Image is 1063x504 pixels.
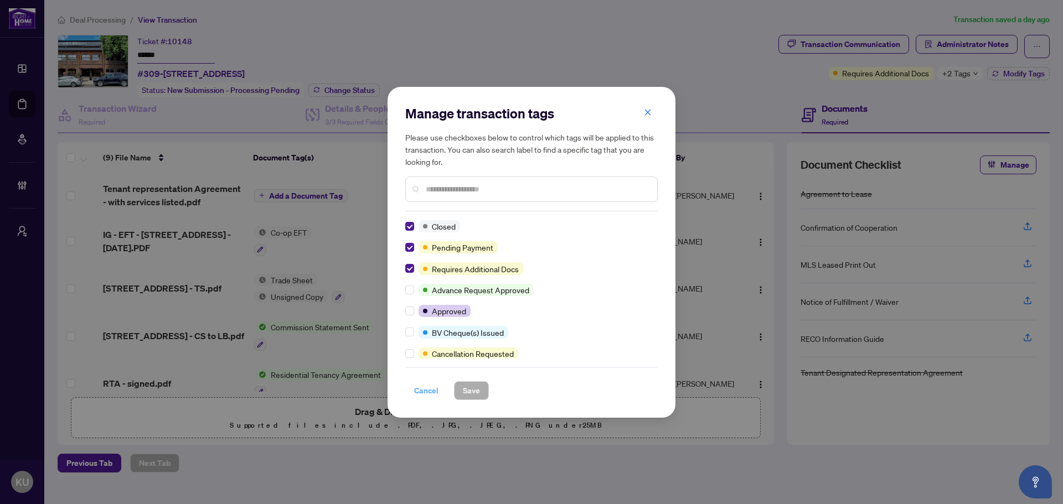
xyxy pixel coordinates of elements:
h5: Please use checkboxes below to control which tags will be applied to this transaction. You can al... [405,131,658,168]
span: Approved [432,305,466,317]
span: Requires Additional Docs [432,263,519,275]
span: Cancellation Requested [432,347,514,360]
button: Cancel [405,381,447,400]
button: Open asap [1019,465,1052,498]
span: BV Cheque(s) Issued [432,326,504,339]
span: Pending Payment [432,241,493,253]
span: Advance Request Approved [432,284,529,296]
span: close [644,108,652,116]
h2: Manage transaction tags [405,105,658,122]
span: Closed [432,220,456,232]
span: Cancel [414,382,438,399]
button: Save [454,381,489,400]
